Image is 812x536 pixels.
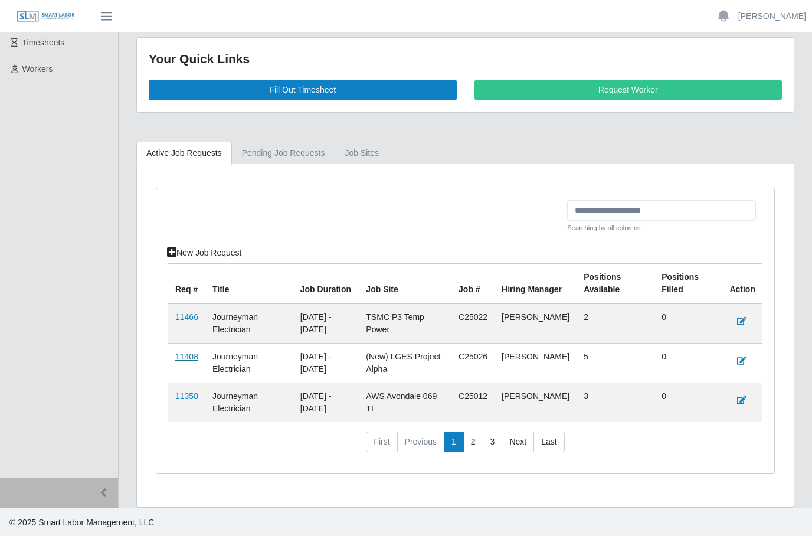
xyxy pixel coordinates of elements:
td: [PERSON_NAME] [495,343,577,383]
td: TSMC P3 Temp Power [359,303,451,344]
td: 0 [654,303,722,344]
a: New Job Request [159,243,250,263]
td: [DATE] - [DATE] [293,383,359,422]
td: Journeyman Electrician [205,383,293,422]
img: SLM Logo [17,10,76,23]
td: [DATE] - [DATE] [293,343,359,383]
th: Job Duration [293,263,359,303]
a: Pending Job Requests [232,142,335,165]
td: 0 [654,343,722,383]
div: Your Quick Links [149,50,782,68]
th: Title [205,263,293,303]
td: 2 [577,303,654,344]
td: 3 [577,383,654,422]
a: [PERSON_NAME] [738,10,806,22]
td: Journeyman Electrician [205,303,293,344]
th: Job # [451,263,495,303]
td: Journeyman Electrician [205,343,293,383]
td: [PERSON_NAME] [495,303,577,344]
a: 11408 [175,352,198,361]
td: C25026 [451,343,495,383]
a: Request Worker [474,80,782,100]
td: [PERSON_NAME] [495,383,577,422]
a: Active Job Requests [136,142,232,165]
a: 3 [483,432,503,453]
a: job sites [335,142,389,165]
td: C25022 [451,303,495,344]
th: job site [359,263,451,303]
td: AWS Avondale 069 TI [359,383,451,422]
th: Hiring Manager [495,263,577,303]
th: Positions Available [577,263,654,303]
a: Fill Out Timesheet [149,80,457,100]
th: Req # [168,263,205,303]
a: 1 [444,432,464,453]
a: 11466 [175,312,198,322]
a: Last [533,432,564,453]
span: © 2025 Smart Labor Management, LLC [9,518,154,527]
th: Positions Filled [654,263,722,303]
span: Timesheets [22,38,65,47]
a: 11358 [175,391,198,401]
small: Searching by all columns [567,223,756,233]
td: 5 [577,343,654,383]
a: 2 [463,432,483,453]
td: C25012 [451,383,495,422]
a: Next [502,432,534,453]
nav: pagination [168,432,762,462]
td: [DATE] - [DATE] [293,303,359,344]
span: Workers [22,64,53,74]
th: Action [722,263,762,303]
td: 0 [654,383,722,422]
td: (New) LGES Project Alpha [359,343,451,383]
